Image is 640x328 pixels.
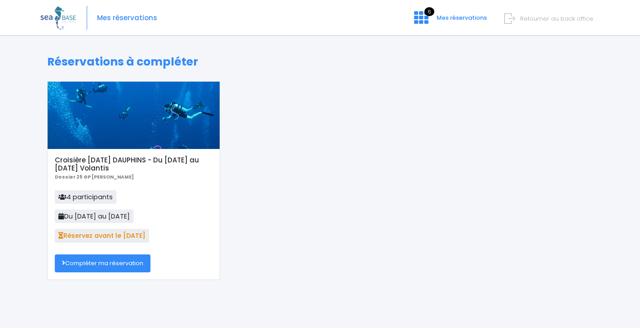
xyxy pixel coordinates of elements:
span: Mes réservations [437,13,487,22]
span: Retourner au back office [520,14,593,23]
span: 4 participants [55,190,116,204]
span: Du [DATE] au [DATE] [55,210,133,223]
a: 6 Mes réservations [407,17,492,25]
span: 6 [424,7,434,16]
h1: Réservations à compléter [47,55,593,69]
a: Compléter ma réservation [55,254,150,272]
a: Retourner au back office [508,14,593,23]
h5: Croisière [DATE] DAUPHINS - Du [DATE] au [DATE] Volantis [55,156,212,172]
span: Réservez avant le [DATE] [55,229,149,242]
b: Dossier 25 GP [PERSON_NAME] [55,174,134,180]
